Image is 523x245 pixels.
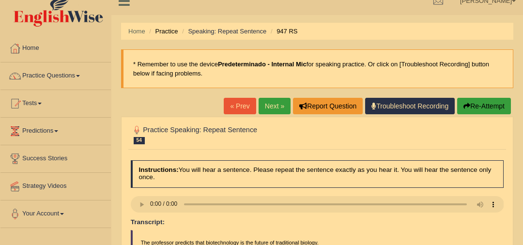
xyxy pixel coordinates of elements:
[0,118,111,142] a: Predictions
[131,160,504,188] h4: You will hear a sentence. Please repeat the sentence exactly as you hear it. You will hear the se...
[365,98,455,114] a: Troubleshoot Recording
[131,124,362,144] h2: Practice Speaking: Repeat Sentence
[121,49,513,88] blockquote: * Remember to use the device for speaking practice. Or click on [Troubleshoot Recording] button b...
[131,219,504,226] h4: Transcript:
[268,27,298,36] li: 947 RS
[0,35,111,59] a: Home
[457,98,511,114] button: Re-Attempt
[147,27,178,36] li: Practice
[259,98,291,114] a: Next »
[188,28,266,35] a: Speaking: Repeat Sentence
[134,137,145,144] span: 54
[138,166,178,173] b: Instructions:
[0,62,111,87] a: Practice Questions
[293,98,363,114] button: Report Question
[218,61,307,68] b: Predeterminado - Internal Mic
[0,200,111,225] a: Your Account
[0,90,111,114] a: Tests
[0,173,111,197] a: Strategy Videos
[224,98,256,114] a: « Prev
[128,28,145,35] a: Home
[0,145,111,169] a: Success Stories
